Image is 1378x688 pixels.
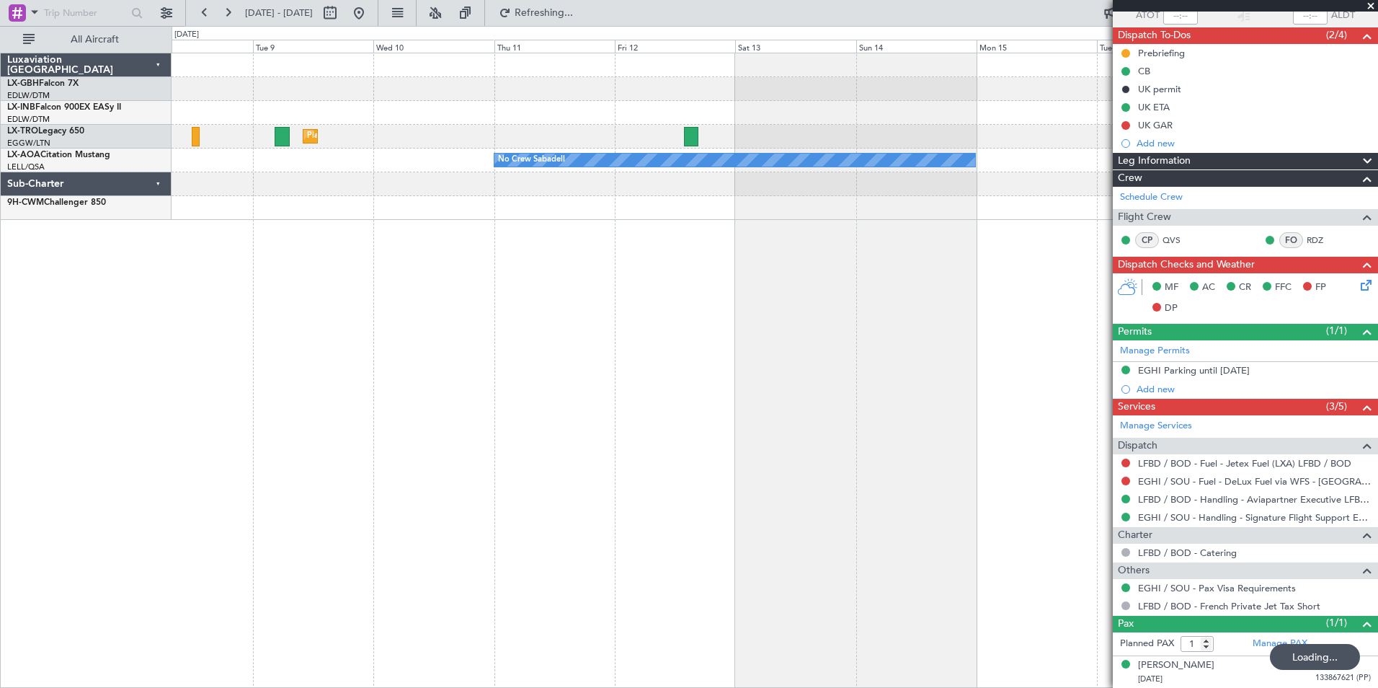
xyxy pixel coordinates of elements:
span: LX-TRO [7,127,38,136]
div: [PERSON_NAME] [1138,658,1214,673]
span: CR [1239,281,1251,295]
button: Refreshing... [492,1,579,25]
div: Fri 12 [615,40,735,53]
div: Planned Maint Dusseldorf [307,125,401,147]
a: LFBD / BOD - Handling - Aviapartner Executive LFBD****MYhandling*** / BOD [1138,493,1371,506]
span: ATOT [1136,9,1160,23]
a: LELL/QSA [7,162,45,172]
span: ALDT [1331,9,1355,23]
span: DP [1165,301,1178,316]
span: (2/4) [1326,27,1347,43]
span: FP [1315,281,1326,295]
a: Schedule Crew [1120,190,1183,205]
span: Dispatch [1118,438,1157,454]
div: Prebriefing [1138,47,1185,59]
input: Trip Number [44,2,127,24]
button: All Aircraft [16,28,156,51]
a: LX-AOACitation Mustang [7,151,110,159]
a: LX-TROLegacy 650 [7,127,84,136]
span: Leg Information [1118,153,1191,169]
a: EGGW/LTN [7,138,50,149]
span: MF [1165,281,1178,295]
span: Services [1118,399,1155,415]
div: UK permit [1138,83,1181,95]
span: All Aircraft [37,35,152,45]
span: LX-INB [7,103,35,112]
span: Flight Crew [1118,209,1171,226]
span: Refreshing... [514,8,574,18]
a: EGHI / SOU - Handling - Signature Flight Support EGHI / SOU [1138,511,1371,524]
div: EGHI Parking until [DATE] [1138,364,1250,376]
span: AC [1202,281,1215,295]
a: Manage PAX [1253,637,1307,651]
a: RDZ [1307,234,1339,247]
span: LX-GBH [7,79,39,88]
div: Sat 13 [735,40,855,53]
div: UK ETA [1138,101,1170,113]
div: Sun 14 [856,40,977,53]
div: No Crew Sabadell [498,149,565,171]
a: LFBD / BOD - French Private Jet Tax Short [1138,600,1320,612]
input: --:-- [1163,7,1198,25]
div: Add new [1137,383,1371,395]
span: [DATE] - [DATE] [245,6,313,19]
div: FO [1279,232,1303,248]
a: LFBD / BOD - Fuel - Jetex Fuel (LXA) LFBD / BOD [1138,457,1351,469]
div: Thu 11 [494,40,615,53]
div: UK GAR [1138,119,1173,131]
div: CP [1135,232,1159,248]
a: EDLW/DTM [7,90,50,101]
span: Dispatch To-Dos [1118,27,1191,44]
div: Mon 8 [132,40,252,53]
a: LX-INBFalcon 900EX EASy II [7,103,121,112]
div: [DATE] [174,29,199,41]
a: LX-GBHFalcon 7X [7,79,79,88]
a: QVS [1163,234,1195,247]
label: Planned PAX [1120,637,1174,651]
div: Tue 9 [253,40,373,53]
span: Crew [1118,170,1142,187]
a: EGHI / SOU - Fuel - DeLux Fuel via WFS - [GEOGRAPHIC_DATA] / SOU [1138,475,1371,488]
span: Pax [1118,616,1134,632]
span: Charter [1118,527,1152,544]
a: Manage Services [1120,419,1192,433]
span: 9H-CWM [7,198,44,207]
span: LX-AOA [7,151,40,159]
span: Permits [1118,324,1152,340]
a: LFBD / BOD - Catering [1138,547,1237,559]
div: Mon 15 [977,40,1097,53]
a: Manage Permits [1120,344,1190,358]
div: Add new [1137,137,1371,149]
span: (3/5) [1326,399,1347,414]
span: (1/1) [1326,323,1347,338]
div: CB [1138,65,1150,77]
span: Others [1118,563,1150,579]
a: 9H-CWMChallenger 850 [7,198,106,207]
a: EDLW/DTM [7,114,50,125]
a: EGHI / SOU - Pax Visa Requirements [1138,582,1296,594]
span: Dispatch Checks and Weather [1118,257,1255,273]
span: FFC [1275,281,1292,295]
div: Loading... [1270,644,1360,670]
span: 133867621 (PP) [1315,672,1371,684]
span: (1/1) [1326,615,1347,630]
div: Tue 16 [1097,40,1217,53]
span: [DATE] [1138,674,1163,684]
div: Wed 10 [373,40,494,53]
